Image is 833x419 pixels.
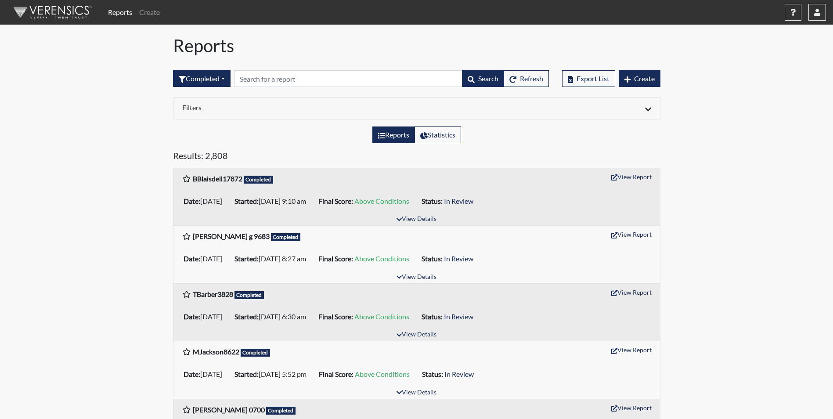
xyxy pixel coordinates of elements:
[193,405,265,414] b: [PERSON_NAME] 0700
[607,343,656,357] button: View Report
[444,197,473,205] span: In Review
[231,252,315,266] li: [DATE] 8:27 am
[241,349,270,357] span: Completed
[577,74,609,83] span: Export List
[266,407,296,415] span: Completed
[231,367,315,381] li: [DATE] 5:52 pm
[193,174,242,183] b: BBlaisdell17872
[607,228,656,241] button: View Report
[422,370,443,378] b: Status:
[184,312,200,321] b: Date:
[193,347,239,356] b: MJackson8622
[184,254,200,263] b: Date:
[173,70,231,87] button: Completed
[184,197,200,205] b: Date:
[478,74,498,83] span: Search
[393,329,440,341] button: View Details
[354,254,409,263] span: Above Conditions
[318,312,353,321] b: Final Score:
[173,70,231,87] div: Filter by interview status
[393,271,440,283] button: View Details
[173,150,660,164] h5: Results: 2,808
[271,233,301,241] span: Completed
[318,254,353,263] b: Final Score:
[234,312,259,321] b: Started:
[176,103,658,114] div: Click to expand/collapse filters
[444,254,473,263] span: In Review
[180,252,231,266] li: [DATE]
[180,367,231,381] li: [DATE]
[136,4,163,21] a: Create
[231,194,315,208] li: [DATE] 9:10 am
[234,370,259,378] b: Started:
[607,401,656,415] button: View Report
[234,291,264,299] span: Completed
[319,370,353,378] b: Final Score:
[462,70,504,87] button: Search
[180,310,231,324] li: [DATE]
[193,290,233,298] b: TBarber3828
[607,170,656,184] button: View Report
[607,285,656,299] button: View Report
[173,35,660,56] h1: Reports
[234,254,259,263] b: Started:
[415,126,461,143] label: View statistics about completed interviews
[504,70,549,87] button: Refresh
[562,70,615,87] button: Export List
[393,387,440,399] button: View Details
[234,197,259,205] b: Started:
[184,370,200,378] b: Date:
[444,370,474,378] span: In Review
[393,213,440,225] button: View Details
[182,103,410,112] h6: Filters
[193,232,270,240] b: [PERSON_NAME] g 9683
[634,74,655,83] span: Create
[372,126,415,143] label: View the list of reports
[422,312,443,321] b: Status:
[444,312,473,321] span: In Review
[422,254,443,263] b: Status:
[422,197,443,205] b: Status:
[619,70,660,87] button: Create
[234,70,462,87] input: Search by Registration ID, Interview Number, or Investigation Name.
[105,4,136,21] a: Reports
[354,312,409,321] span: Above Conditions
[355,370,410,378] span: Above Conditions
[520,74,543,83] span: Refresh
[354,197,409,205] span: Above Conditions
[318,197,353,205] b: Final Score:
[244,176,274,184] span: Completed
[231,310,315,324] li: [DATE] 6:30 am
[180,194,231,208] li: [DATE]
